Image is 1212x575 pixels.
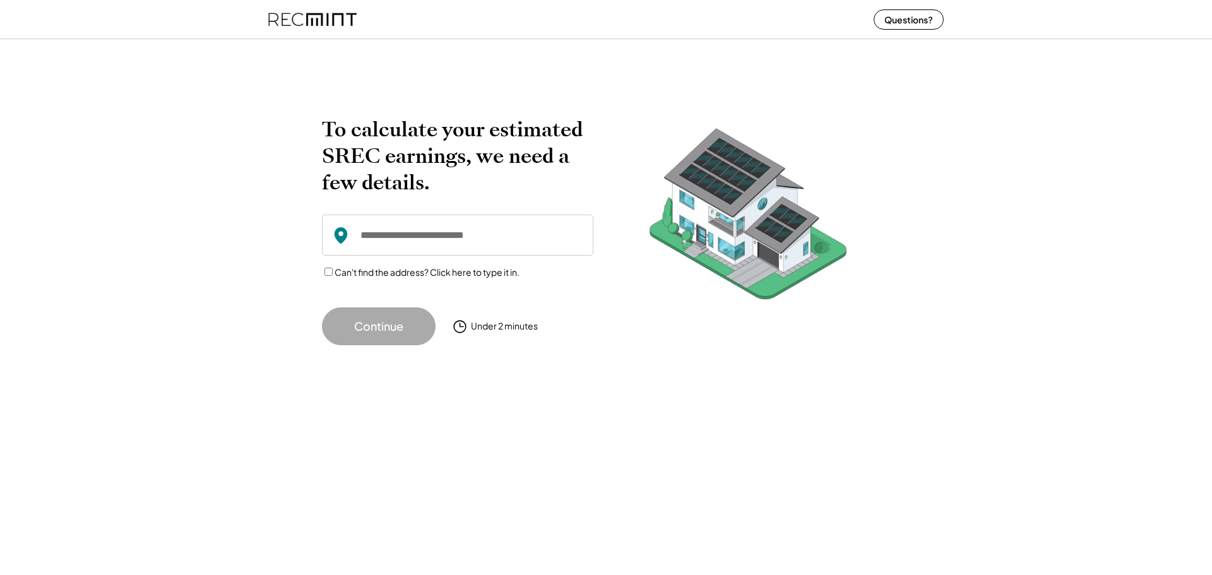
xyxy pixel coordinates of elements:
[322,307,436,345] button: Continue
[322,116,593,196] h2: To calculate your estimated SREC earnings, we need a few details.
[335,266,520,278] label: Can't find the address? Click here to type it in.
[268,3,357,36] img: recmint-logotype%403x%20%281%29.jpeg
[625,116,871,319] img: RecMintArtboard%207.png
[874,9,944,30] button: Questions?
[471,320,538,333] div: Under 2 minutes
